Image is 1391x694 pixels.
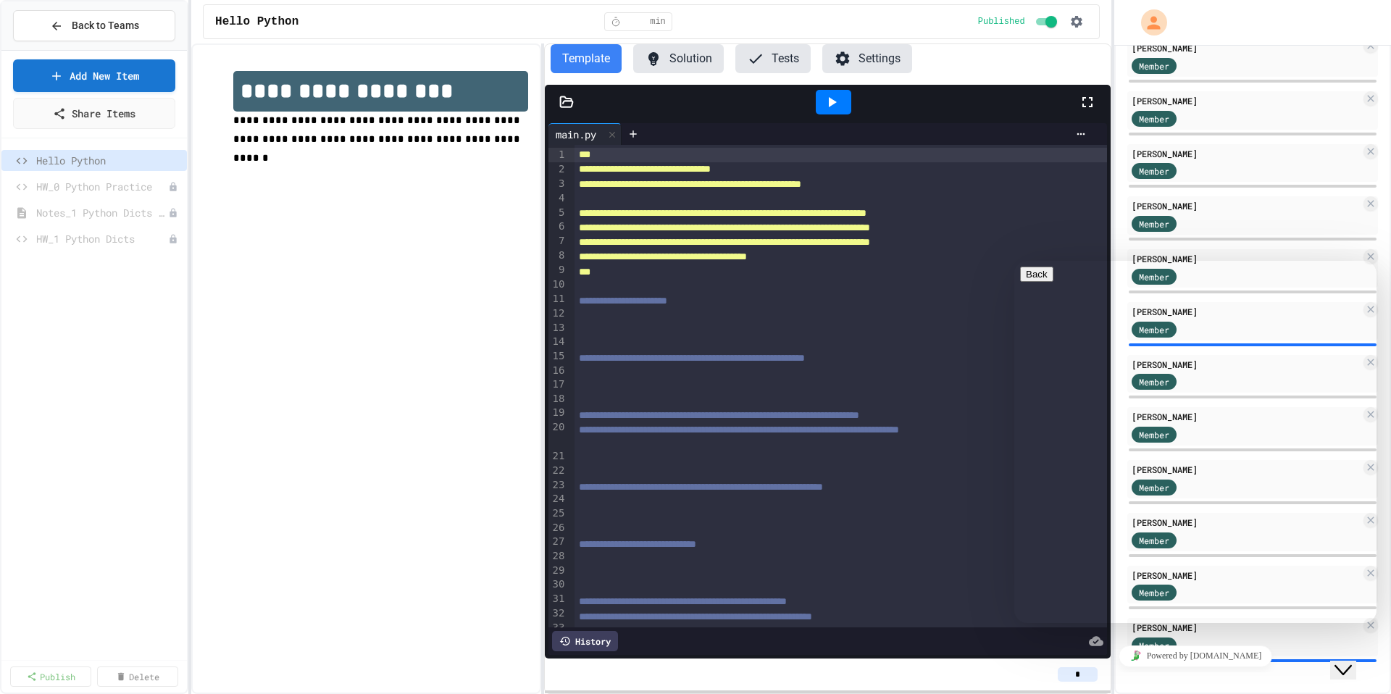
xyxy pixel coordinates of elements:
div: 27 [548,535,567,549]
div: My Account [1126,6,1171,39]
div: 16 [548,364,567,378]
a: Share Items [13,98,175,129]
div: 12 [548,306,567,321]
div: 21 [548,449,567,464]
div: 2 [548,162,567,177]
div: [PERSON_NAME] [1132,199,1361,212]
div: History [552,631,618,651]
iframe: chat widget [1014,640,1377,672]
div: 25 [548,506,567,521]
div: 20 [548,420,567,449]
div: 26 [548,521,567,535]
a: Publish [10,666,91,687]
a: Add New Item [13,59,175,92]
span: Member [1139,217,1169,230]
div: 24 [548,492,567,506]
button: Back to Teams [13,10,175,41]
span: Member [1139,164,1169,177]
div: 33 [548,621,567,635]
div: [PERSON_NAME] [1132,94,1361,107]
div: 13 [548,321,567,335]
span: Member [1139,112,1169,125]
div: main.py [548,123,622,145]
div: Unpublished [168,234,178,244]
button: Template [551,44,622,73]
div: 28 [548,549,567,564]
div: 19 [548,406,567,420]
span: Hello Python [36,153,181,168]
div: 9 [548,263,567,277]
div: [PERSON_NAME] [1132,252,1361,265]
a: Delete [97,666,178,687]
div: 1 [548,148,567,162]
div: [PERSON_NAME] [1132,621,1361,634]
span: Member [1139,59,1169,72]
div: 7 [548,234,567,248]
iframe: chat widget [1330,636,1377,680]
div: 30 [548,577,567,592]
div: 3 [548,177,567,191]
div: 6 [548,220,567,234]
button: Solution [633,44,724,73]
div: 11 [548,292,567,306]
div: 29 [548,564,567,578]
div: [PERSON_NAME] [1132,147,1361,160]
div: 10 [548,277,567,292]
div: [PERSON_NAME] [1132,41,1361,54]
span: HW_0 Python Practice [36,179,168,194]
div: 31 [548,592,567,606]
div: 14 [548,335,567,349]
div: 18 [548,392,567,406]
div: Unpublished [168,182,178,192]
div: 4 [548,191,567,206]
div: 22 [548,464,567,478]
span: Published [978,16,1025,28]
div: Content is published and visible to students [978,13,1060,30]
iframe: chat widget [1014,261,1377,623]
span: Back to Teams [72,18,139,33]
button: Tests [735,44,811,73]
span: Hello Python [215,13,298,30]
span: Notes_1 Python Dicts Lesson [36,205,168,220]
div: 15 [548,349,567,364]
div: 8 [548,248,567,263]
div: 23 [548,478,567,493]
div: 5 [548,206,567,220]
div: 32 [548,606,567,621]
span: HW_1 Python Dicts [36,231,168,246]
div: main.py [548,127,603,142]
div: 17 [548,377,567,392]
button: Settings [822,44,912,73]
div: Unpublished [168,208,178,218]
span: min [650,16,666,28]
